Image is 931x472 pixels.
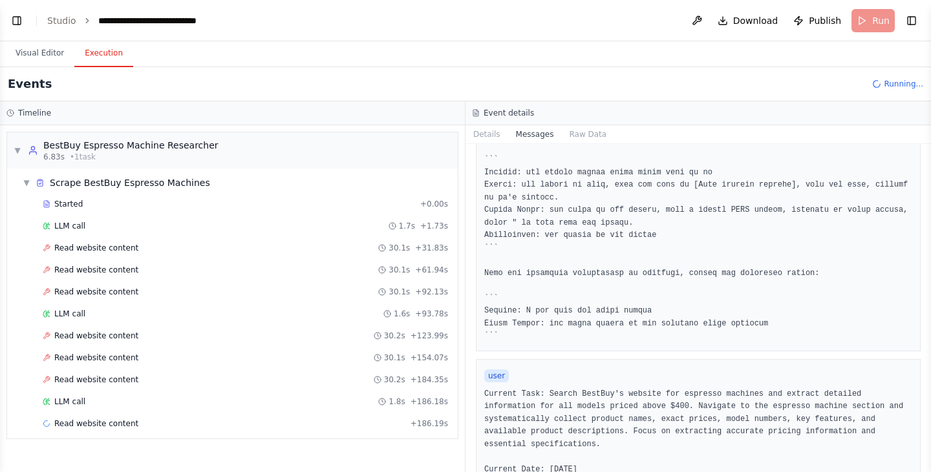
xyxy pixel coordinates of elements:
[54,353,138,363] span: Read website content
[43,152,65,162] span: 6.83s
[54,265,138,275] span: Read website content
[389,265,410,275] span: 30.1s
[712,9,784,32] button: Download
[415,243,448,253] span: + 31.83s
[415,309,448,319] span: + 93.78s
[74,40,133,67] button: Execution
[484,108,534,118] h3: Event details
[389,243,410,253] span: 30.1s
[18,108,51,118] h3: Timeline
[54,375,138,385] span: Read website content
[23,178,30,188] span: ▼
[54,309,85,319] span: LLM call
[54,199,83,209] span: Started
[420,199,448,209] span: + 0.00s
[788,9,846,32] button: Publish
[411,375,448,385] span: + 184.35s
[54,331,138,341] span: Read website content
[484,369,509,382] span: user
[903,12,921,30] button: Show right sidebar
[394,309,410,319] span: 1.6s
[884,79,923,89] span: Running...
[70,152,96,162] span: • 1 task
[384,353,405,363] span: 30.1s
[47,14,227,27] nav: breadcrumb
[389,396,405,407] span: 1.8s
[411,396,448,407] span: + 186.18s
[561,125,614,143] button: Raw Data
[420,221,448,231] span: + 1.73s
[8,75,52,93] h2: Events
[8,12,26,30] button: Show left sidebar
[411,418,448,429] span: + 186.19s
[411,353,448,363] span: + 154.07s
[47,15,76,26] a: Studio
[399,221,415,231] span: 1.7s
[54,396,85,407] span: LLM call
[384,375,405,385] span: 30.2s
[411,331,448,341] span: + 123.99s
[5,40,74,67] button: Visual Editor
[508,125,562,143] button: Messages
[415,265,448,275] span: + 61.94s
[14,145,21,156] span: ▼
[43,139,219,152] div: BestBuy Espresso Machine Researcher
[50,176,210,189] div: Scrape BestBuy Espresso Machines
[465,125,508,143] button: Details
[384,331,405,341] span: 30.2s
[389,287,410,297] span: 30.1s
[54,418,138,429] span: Read website content
[54,287,138,297] span: Read website content
[54,243,138,253] span: Read website content
[415,287,448,297] span: + 92.13s
[733,14,778,27] span: Download
[809,14,841,27] span: Publish
[54,221,85,231] span: LLM call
